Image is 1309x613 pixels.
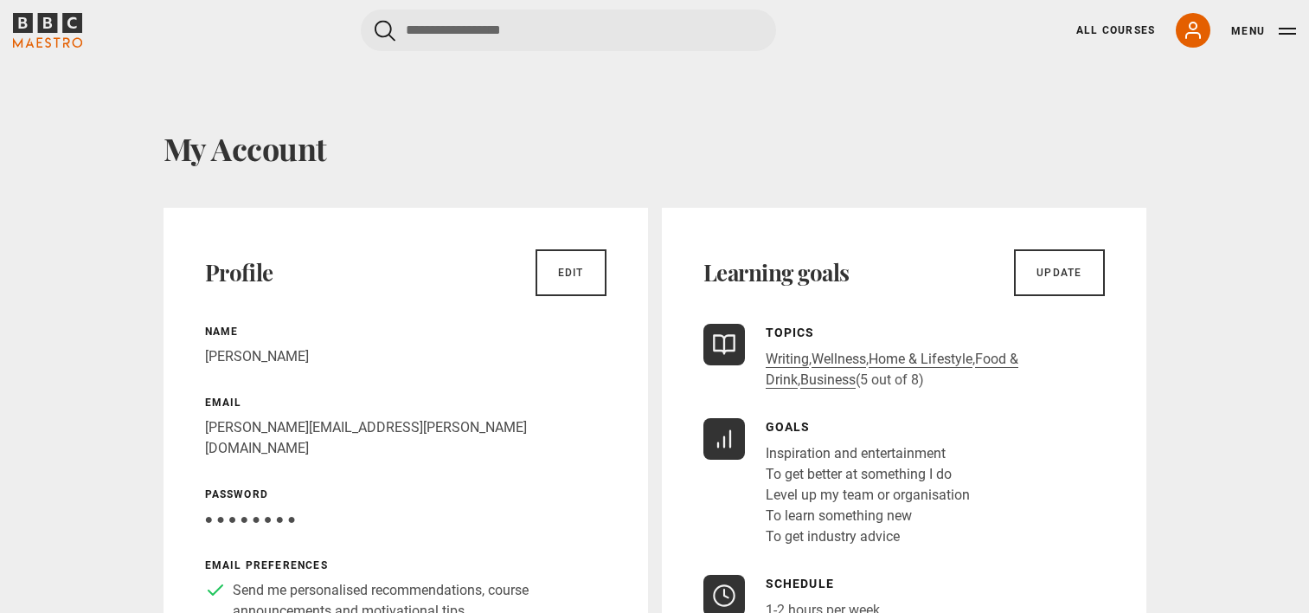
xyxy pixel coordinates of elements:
[205,417,606,459] p: [PERSON_NAME][EMAIL_ADDRESS][PERSON_NAME][DOMAIN_NAME]
[766,349,1105,390] p: , , , , (5 out of 8)
[205,324,606,339] p: Name
[205,346,606,367] p: [PERSON_NAME]
[205,395,606,410] p: Email
[205,487,606,502] p: Password
[361,10,776,51] input: Search
[703,259,850,287] h2: Learning goals
[766,418,970,436] p: Goals
[766,526,970,547] li: To get industry advice
[869,351,972,368] a: Home & Lifestyle
[766,464,970,485] li: To get better at something I do
[205,259,273,287] h2: Profile
[1014,249,1104,296] a: Update
[1231,23,1296,40] button: Toggle navigation
[766,351,809,368] a: Writing
[164,130,1146,166] h1: My Account
[536,249,606,296] a: Edit
[13,13,82,48] svg: BBC Maestro
[766,324,1105,342] p: Topics
[812,351,866,368] a: Wellness
[1076,23,1155,38] a: All Courses
[205,511,296,527] span: ● ● ● ● ● ● ● ●
[766,443,970,464] li: Inspiration and entertainment
[205,558,606,573] p: Email preferences
[766,575,880,593] p: Schedule
[375,20,395,42] button: Submit the search query
[766,485,970,506] li: Level up my team or organisation
[800,371,856,389] a: Business
[766,506,970,526] li: To learn something new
